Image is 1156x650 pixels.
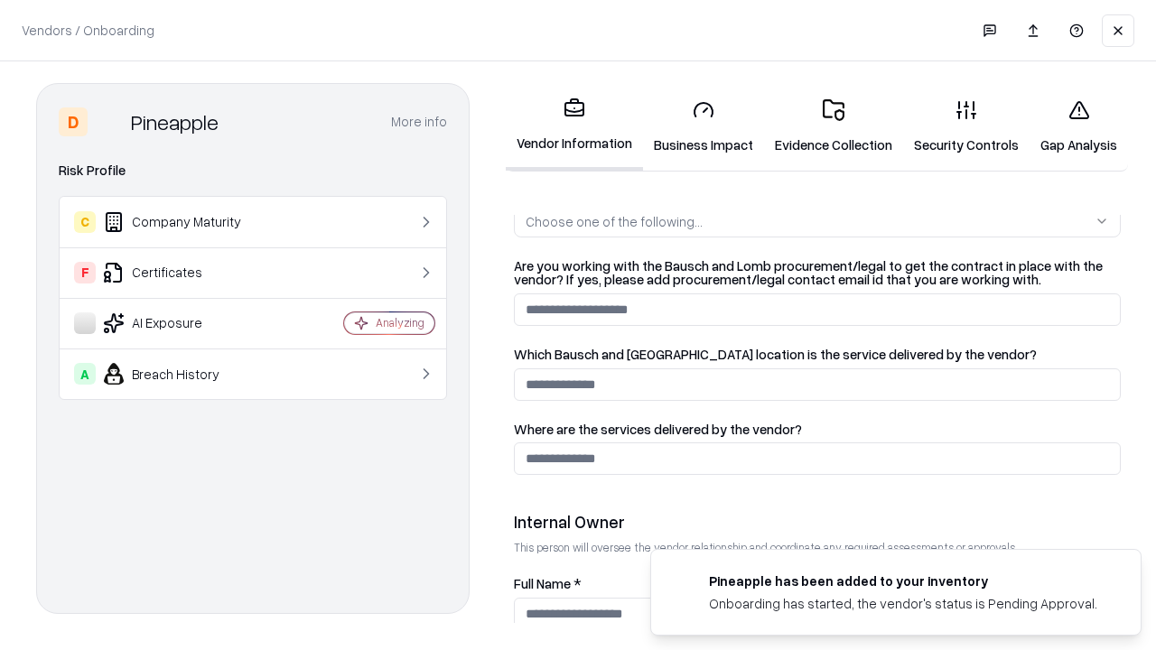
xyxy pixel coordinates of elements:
[764,85,903,169] a: Evidence Collection
[74,363,96,385] div: A
[514,540,1121,555] p: This person will oversee the vendor relationship and coordinate any required assessments or appro...
[643,85,764,169] a: Business Impact
[1030,85,1128,169] a: Gap Analysis
[74,211,96,233] div: C
[74,312,290,334] div: AI Exposure
[903,85,1030,169] a: Security Controls
[514,205,1121,237] button: Choose one of the following...
[59,107,88,136] div: D
[376,315,424,330] div: Analyzing
[709,571,1097,590] div: Pineapple has been added to your inventory
[514,348,1121,361] label: Which Bausch and [GEOGRAPHIC_DATA] location is the service delivered by the vendor?
[59,160,447,181] div: Risk Profile
[514,511,1121,533] div: Internal Owner
[514,422,1121,436] label: Where are the services delivered by the vendor?
[22,21,154,40] p: Vendors / Onboarding
[514,577,1121,590] label: Full Name *
[526,212,703,231] div: Choose one of the following...
[74,262,96,283] div: F
[506,83,643,171] a: Vendor Information
[391,106,447,138] button: More info
[514,259,1121,286] label: Are you working with the Bausch and Lomb procurement/legal to get the contract in place with the ...
[131,107,219,136] div: Pineapple
[74,211,290,233] div: Company Maturity
[74,363,290,385] div: Breach History
[95,107,124,136] img: Pineapple
[74,262,290,283] div: Certificates
[673,571,695,593] img: pineappleenergy.com
[709,594,1097,613] div: Onboarding has started, the vendor's status is Pending Approval.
